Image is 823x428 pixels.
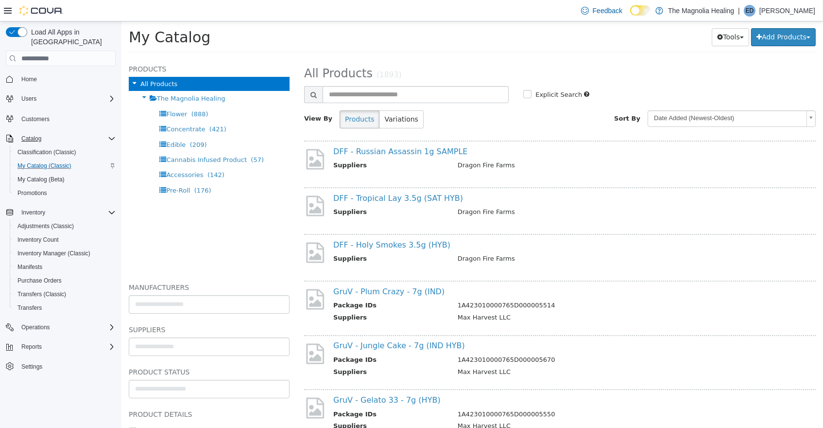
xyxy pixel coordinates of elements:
a: DFF - Holy Smokes 3.5g (HYB) [212,219,329,228]
a: DFF - Russian Assassin 1g SAMPLE [212,125,346,135]
p: [PERSON_NAME] [759,5,815,17]
a: GruV - Plum Crazy - 7g (IND) [212,266,323,275]
td: 1A423010000765D000005670 [329,334,680,346]
span: Customers [17,112,116,125]
h5: Product Status [7,345,168,357]
h5: Suppliers [7,303,168,314]
a: Adjustments (Classic) [14,220,78,232]
span: Load All Apps in [GEOGRAPHIC_DATA] [27,27,116,47]
span: Cannabis Infused Product [45,135,125,142]
button: Settings [2,359,120,374]
small: (1893) [255,49,280,58]
span: My Catalog (Classic) [14,160,116,172]
h5: Products [7,42,168,53]
a: Transfers [14,302,46,314]
th: Package IDs [212,388,329,400]
p: The Magnolia Healing [668,5,734,17]
img: missing-image.png [183,321,205,344]
span: Purchase Orders [17,277,62,285]
a: Manifests [14,261,46,273]
span: Users [17,93,116,105]
a: My Catalog (Classic) [14,160,75,172]
span: Settings [17,360,116,373]
a: Promotions [14,187,51,199]
img: missing-image.png [183,266,205,290]
th: Suppliers [212,139,329,151]
span: Transfers [14,302,116,314]
button: Inventory Manager (Classic) [10,247,120,260]
span: My Catalog [7,7,89,24]
span: Settings [21,363,42,371]
td: 1A423010000765D000005514 [329,279,680,291]
span: Sort By [493,93,519,101]
span: (421) [88,104,105,111]
span: (142) [86,150,103,157]
th: Suppliers [212,186,329,198]
a: Transfers (Classic) [14,288,70,300]
th: Package IDs [212,334,329,346]
a: GruV - Jungle Cake - 7g (IND HYB) [212,320,343,329]
span: Transfers (Classic) [17,290,66,298]
span: Transfers [17,304,42,312]
nav: Complex example [6,68,116,399]
a: Customers [17,113,53,125]
a: Date Added (Newest-Oldest) [526,89,694,106]
h5: Manufacturers [7,260,168,272]
span: Adjustments (Classic) [17,222,74,230]
a: Purchase Orders [14,275,66,286]
button: Operations [17,321,54,333]
span: Flower [45,89,66,96]
button: Operations [2,321,120,334]
span: View By [183,93,211,101]
span: My Catalog (Classic) [17,162,71,170]
span: Inventory Manager (Classic) [17,250,90,257]
button: Manifests [10,260,120,274]
button: Users [17,93,40,105]
span: Transfers (Classic) [14,288,116,300]
span: (888) [70,89,87,96]
a: Feedback [577,1,626,20]
th: Package IDs [212,279,329,291]
span: Inventory Count [17,236,59,244]
button: Transfers [10,301,120,315]
td: Dragon Fire Farms [329,186,680,198]
span: Inventory [17,207,116,218]
img: missing-image.png [183,173,205,196]
td: Max Harvest LLC [329,346,680,358]
span: Accessories [45,150,82,157]
button: Reports [2,340,120,354]
span: Concentrate [45,104,84,111]
span: Inventory [21,209,45,216]
span: Feedback [593,6,622,16]
h5: Product Details [7,387,168,399]
button: My Catalog (Classic) [10,159,120,173]
span: All Products [19,59,56,66]
button: Customers [2,111,120,125]
button: Transfers (Classic) [10,287,120,301]
span: The Magnolia Healing [35,73,104,81]
a: Inventory Manager (Classic) [14,248,94,259]
button: Reports [17,341,46,353]
span: Adjustments (Classic) [14,220,116,232]
span: Customers [21,115,50,123]
th: Suppliers [212,346,329,358]
img: missing-image.png [183,126,205,150]
label: Unmapped Product [17,406,80,416]
span: Classification (Classic) [17,148,76,156]
td: Max Harvest LLC [329,400,680,412]
a: Inventory Count [14,234,63,246]
span: Inventory Count [14,234,116,246]
button: Catalog [17,133,45,144]
span: ED [746,5,754,17]
a: DFF - Tropical Lay 3.5g (SAT HYB) [212,172,342,181]
button: Variations [257,89,302,107]
td: 1A423010000765D000005550 [329,388,680,400]
span: Home [21,75,37,83]
img: missing-image.png [183,219,205,243]
span: All Products [183,45,251,59]
div: Evan Dailey [744,5,755,17]
button: Inventory [2,206,120,219]
a: Settings [17,361,46,373]
span: Reports [21,343,42,351]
